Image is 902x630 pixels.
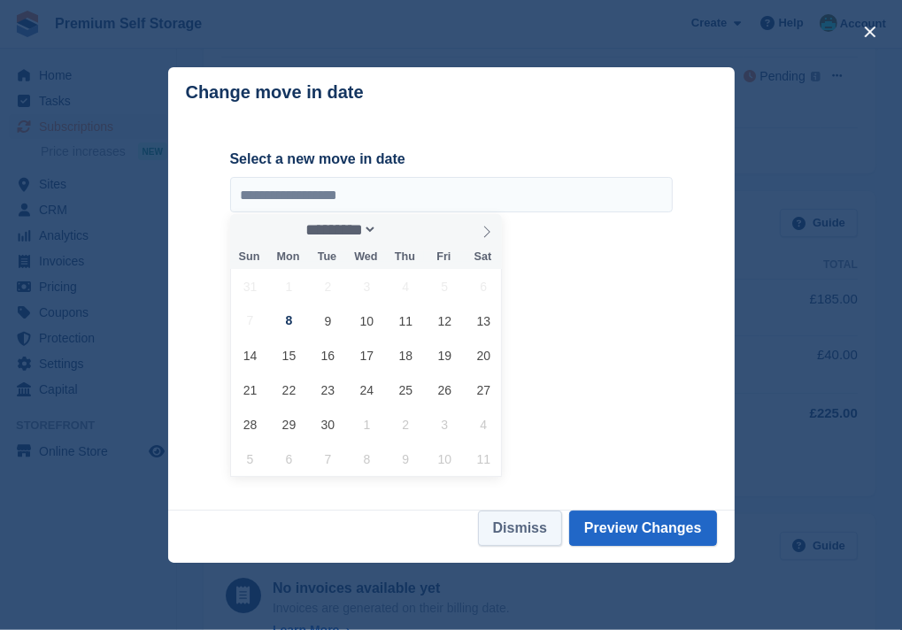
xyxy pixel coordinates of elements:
span: Sun [230,251,269,263]
span: September 18, 2025 [389,338,423,373]
span: September 7, 2025 [233,303,267,338]
span: October 10, 2025 [428,442,462,476]
span: September 17, 2025 [350,338,384,373]
span: September 13, 2025 [466,303,501,338]
span: September 14, 2025 [233,338,267,373]
span: September 4, 2025 [389,269,423,303]
span: September 29, 2025 [272,407,306,442]
span: September 12, 2025 [428,303,462,338]
span: September 15, 2025 [272,338,306,373]
span: September 2, 2025 [311,269,345,303]
span: October 6, 2025 [272,442,306,476]
span: Tue [307,251,346,263]
span: September 10, 2025 [350,303,384,338]
span: September 19, 2025 [428,338,462,373]
span: October 1, 2025 [350,407,384,442]
span: September 24, 2025 [350,373,384,407]
span: October 4, 2025 [466,407,501,442]
button: Dismiss [478,511,562,546]
select: Month [299,220,377,239]
span: September 21, 2025 [233,373,267,407]
span: October 3, 2025 [428,407,462,442]
span: Mon [268,251,307,263]
span: Wed [346,251,385,263]
input: Year [377,220,433,239]
span: September 23, 2025 [311,373,345,407]
span: October 2, 2025 [389,407,423,442]
span: September 9, 2025 [311,303,345,338]
span: September 22, 2025 [272,373,306,407]
span: Fri [424,251,463,263]
span: September 28, 2025 [233,407,267,442]
span: September 6, 2025 [466,269,501,303]
span: September 8, 2025 [272,303,306,338]
label: Select a new move in date [230,149,673,170]
span: September 3, 2025 [350,269,384,303]
span: Thu [385,251,424,263]
span: September 26, 2025 [428,373,462,407]
span: October 11, 2025 [466,442,501,476]
span: October 7, 2025 [311,442,345,476]
button: close [856,18,884,46]
span: September 16, 2025 [311,338,345,373]
span: September 20, 2025 [466,338,501,373]
span: August 31, 2025 [233,269,267,303]
button: Preview Changes [569,511,717,546]
span: October 9, 2025 [389,442,423,476]
span: September 30, 2025 [311,407,345,442]
span: October 5, 2025 [233,442,267,476]
span: Sat [463,251,502,263]
span: September 11, 2025 [389,303,423,338]
span: September 25, 2025 [389,373,423,407]
p: Change move in date [186,82,364,103]
span: October 8, 2025 [350,442,384,476]
span: September 27, 2025 [466,373,501,407]
span: September 1, 2025 [272,269,306,303]
span: September 5, 2025 [428,269,462,303]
